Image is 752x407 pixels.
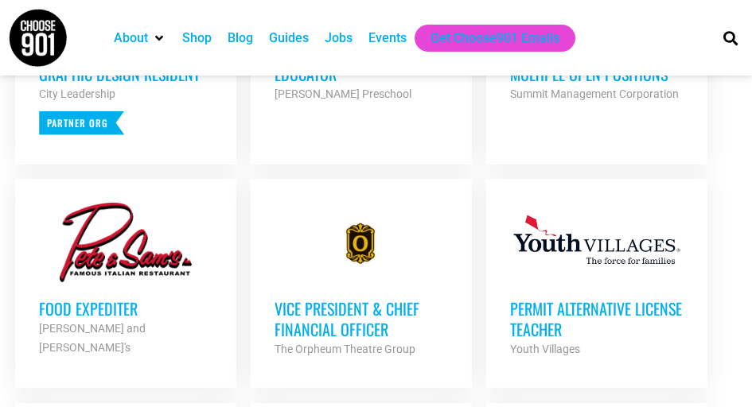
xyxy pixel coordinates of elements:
a: Permit Alternative License Teacher Youth Villages [486,179,707,382]
p: Partner Org [39,111,124,135]
a: Jobs [325,29,353,48]
div: Search [717,25,743,51]
div: About [106,25,174,52]
strong: Youth Villages [510,343,580,355]
a: Shop [182,29,212,48]
a: About [114,29,148,48]
a: Guides [269,29,309,48]
a: Vice President & Chief Financial Officer The Orpheum Theatre Group [251,179,472,382]
a: Events [368,29,407,48]
h3: Permit Alternative License Teacher [510,298,684,339]
strong: [PERSON_NAME] Preschool [275,87,411,100]
a: Blog [228,29,253,48]
h3: Food Expediter [39,298,212,319]
h3: Vice President & Chief Financial Officer [275,298,448,339]
strong: City Leadership [39,87,115,100]
strong: Summit Management Corporation [510,87,679,100]
a: Get Choose901 Emails [431,29,559,48]
a: Food Expediter [PERSON_NAME] and [PERSON_NAME]'s [15,179,236,381]
h3: Graphic Design Resident [39,64,212,84]
strong: [PERSON_NAME] and [PERSON_NAME]'s [39,322,146,354]
nav: Main nav [106,25,702,52]
strong: The Orpheum Theatre Group [275,343,415,355]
